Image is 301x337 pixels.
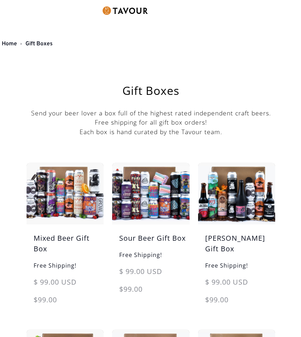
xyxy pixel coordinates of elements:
h5: [PERSON_NAME] Gift Box [198,233,275,261]
h6: Free Shipping! [112,251,189,266]
p: Send your beer lover a box full of the highest rated independent craft beers. Free shipping for a... [27,108,275,136]
div: $ 99.00 USD [112,266,189,284]
h6: Free Shipping! [198,261,275,277]
div: $99.00 [198,295,275,312]
h5: Mixed Beer Gift Box [27,233,104,261]
a: Gift Boxes [25,40,53,47]
h5: Sour Beer Gift Box [112,233,189,251]
div: $ 99.00 USD [198,277,275,295]
a: Sour Beer Gift BoxFree Shipping!$ 99.00 USD$99.00 [112,162,189,312]
a: Mixed Beer Gift BoxFree Shipping!$ 99.00 USD$99.00 [27,162,104,312]
a: [PERSON_NAME] Gift BoxFree Shipping!$ 99.00 USD$99.00 [198,162,275,312]
div: $99.00 [112,284,189,302]
a: Home [2,40,17,47]
h1: Gift Boxes [44,85,257,96]
h6: Free Shipping! [27,261,104,277]
div: $ 99.00 USD [27,277,104,295]
div: $99.00 [27,295,104,312]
